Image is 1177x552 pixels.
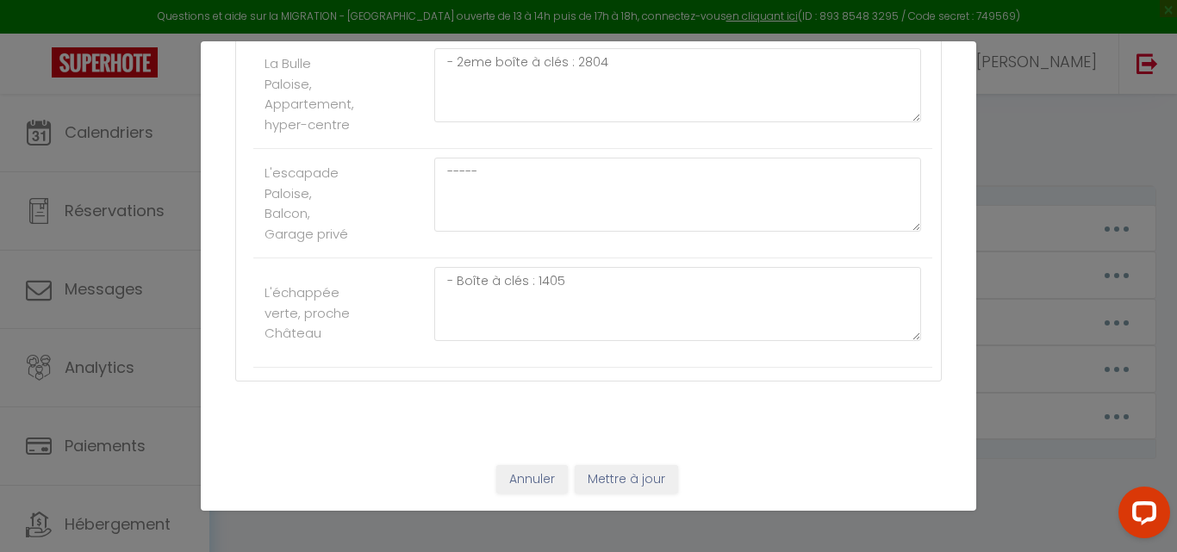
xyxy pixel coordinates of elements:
button: Annuler [496,465,568,494]
iframe: LiveChat chat widget [1105,480,1177,552]
label: L'échappée verte, proche Château [265,282,355,344]
label: L'escapade Paloise, Balcon, Garage privé [265,163,355,244]
label: La Bulle Paloise, Appartement, hyper-centre [265,53,355,134]
button: Mettre à jour [575,465,678,494]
